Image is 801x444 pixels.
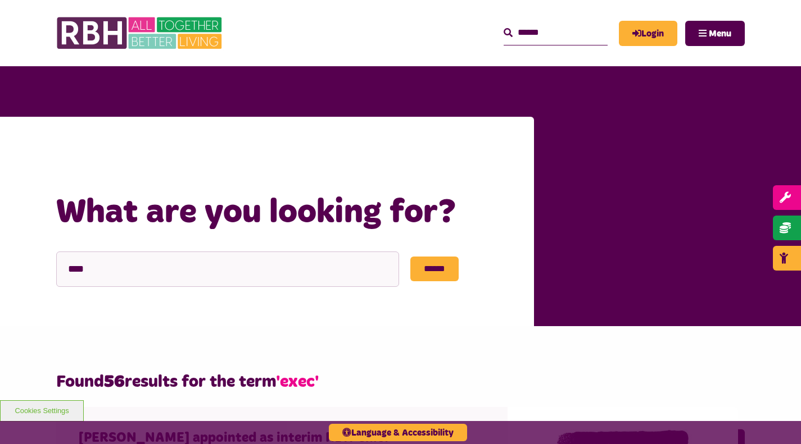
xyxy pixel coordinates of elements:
a: MyRBH [619,21,677,46]
button: Language & Accessibility [329,424,467,441]
button: Navigation [685,21,745,46]
h1: What are you looking for? [56,191,512,235]
a: Home [121,148,149,161]
strong: 56 [104,373,125,390]
span: Menu [709,29,731,38]
iframe: Netcall Web Assistant for live chat [750,393,801,444]
a: What are you looking for? [164,148,291,161]
h2: Found results for the term [56,371,745,393]
span: 'exec' [276,373,319,390]
img: RBH [56,11,225,55]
